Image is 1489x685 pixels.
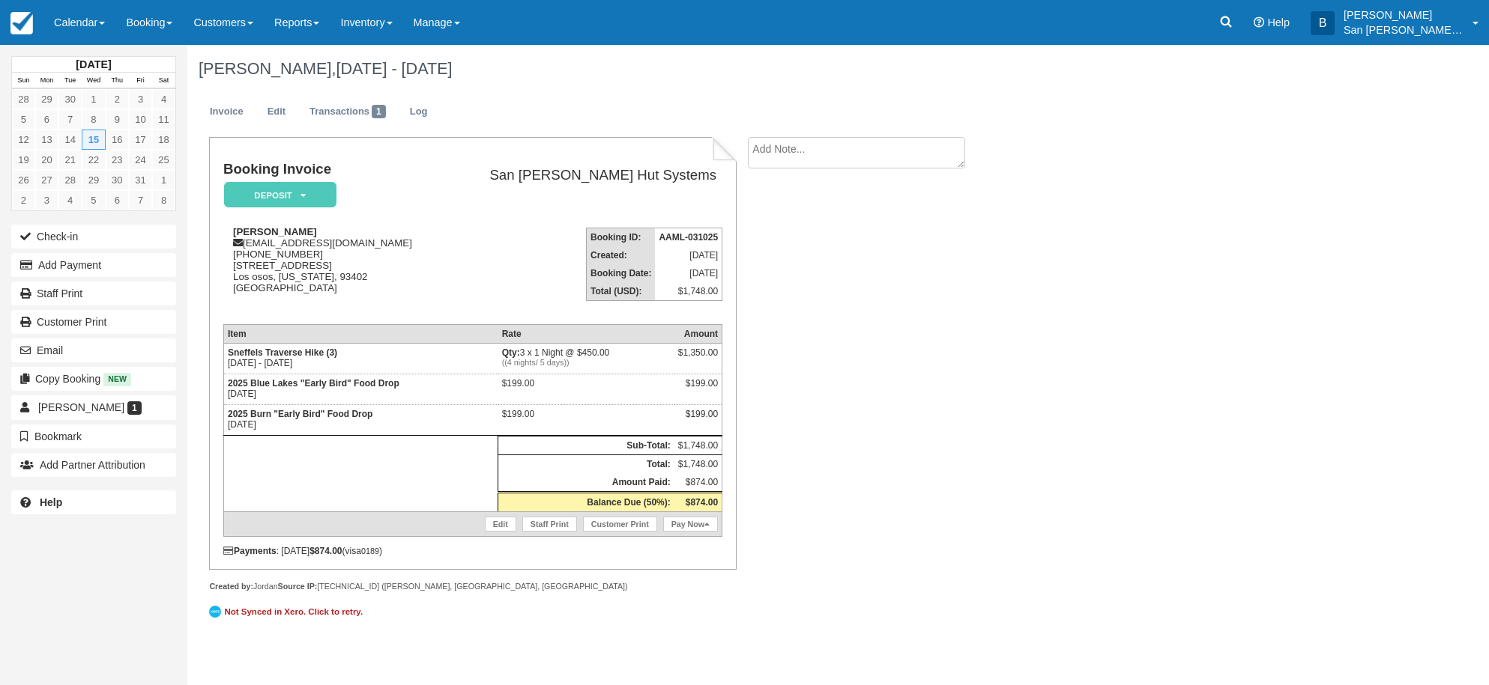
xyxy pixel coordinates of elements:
a: Customer Print [583,517,657,532]
a: 28 [12,89,35,109]
div: Jordan [TECHNICAL_ID] ([PERSON_NAME], [GEOGRAPHIC_DATA], [GEOGRAPHIC_DATA]) [209,581,736,592]
td: $874.00 [674,473,722,493]
th: Tue [58,73,82,89]
th: Fri [129,73,152,89]
a: 30 [106,170,129,190]
th: Thu [106,73,129,89]
th: Sub-Total: [498,436,674,454]
a: Staff Print [522,517,577,532]
a: Staff Print [11,281,176,305]
th: Amount [674,324,722,343]
div: $199.00 [678,378,718,401]
a: 6 [35,109,58,130]
a: 5 [82,190,105,210]
div: $1,350.00 [678,347,718,370]
em: ((4 nights/ 5 days)) [502,358,671,367]
strong: AAML-031025 [659,232,718,243]
th: Balance Due (50%): [498,492,674,511]
strong: 2025 Burn "Early Bird" Food Drop [228,409,372,419]
a: 19 [12,150,35,170]
td: [DATE] [655,264,722,282]
span: Help [1267,16,1290,28]
td: [DATE] - [DATE] [223,343,498,374]
a: 8 [152,190,175,210]
em: Deposit [224,182,336,208]
strong: Source IP: [278,582,318,591]
strong: Payments [223,546,277,556]
th: Item [223,324,498,343]
b: Help [40,496,62,508]
th: Sun [12,73,35,89]
strong: $874.00 [309,546,342,556]
span: 1 [127,401,142,415]
a: 15 [82,130,105,150]
h1: [PERSON_NAME], [199,60,1293,78]
a: 14 [58,130,82,150]
strong: 2025 Blue Lakes "Early Bird" Food Drop [228,378,399,389]
td: [DATE] [223,374,498,404]
button: Add Payment [11,253,176,277]
td: [DATE] [223,404,498,435]
div: : [DATE] (visa ) [223,546,722,556]
a: 5 [12,109,35,130]
th: Amount Paid: [498,473,674,493]
th: Total (USD): [587,282,656,301]
h2: San [PERSON_NAME] Hut Systems [450,168,716,183]
span: 1 [372,105,386,118]
a: 29 [82,170,105,190]
a: 24 [129,150,152,170]
a: 4 [58,190,82,210]
a: 2 [106,89,129,109]
th: Booking ID: [587,228,656,247]
a: 6 [106,190,129,210]
a: 26 [12,170,35,190]
p: [PERSON_NAME] [1344,7,1464,22]
button: Add Partner Attribution [11,453,176,477]
i: Help [1254,17,1264,28]
a: Customer Print [11,310,176,334]
a: 25 [152,150,175,170]
a: Transactions1 [298,97,397,127]
button: Bookmark [11,424,176,448]
strong: Created by: [209,582,253,591]
a: 27 [35,170,58,190]
th: Wed [82,73,105,89]
strong: Sneffels Traverse Hike (3) [228,347,337,358]
td: 3 x 1 Night @ $450.00 [498,343,674,374]
a: 8 [82,109,105,130]
a: 18 [152,130,175,150]
a: 10 [129,109,152,130]
img: checkfront-main-nav-mini-logo.png [10,12,33,34]
a: 17 [129,130,152,150]
a: Help [11,490,176,514]
td: $1,748.00 [655,282,722,301]
th: Rate [498,324,674,343]
th: Sat [152,73,175,89]
a: 31 [129,170,152,190]
a: Edit [485,517,516,532]
strong: [PERSON_NAME] [233,226,317,237]
a: 3 [35,190,58,210]
p: San [PERSON_NAME] Hut Systems [1344,22,1464,37]
a: 22 [82,150,105,170]
a: Deposit [223,181,331,209]
a: 1 [152,170,175,190]
a: Not Synced in Xero. Click to retry. [209,603,366,620]
a: 7 [129,190,152,210]
a: 3 [129,89,152,109]
a: Pay Now [663,517,718,532]
a: 12 [12,130,35,150]
span: [DATE] - [DATE] [336,59,452,78]
div: [EMAIL_ADDRESS][DOMAIN_NAME] [PHONE_NUMBER] [STREET_ADDRESS] Los osos, [US_STATE], 93402 [GEOGRAP... [223,226,444,312]
td: $199.00 [498,374,674,404]
button: Check-in [11,225,176,249]
span: [PERSON_NAME] [38,401,124,413]
button: Email [11,338,176,362]
td: [DATE] [655,246,722,264]
button: Copy Booking New [11,367,176,391]
a: 29 [35,89,58,109]
a: 1 [82,89,105,109]
td: $1,748.00 [674,454,722,473]
span: New [103,373,131,386]
a: 28 [58,170,82,190]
